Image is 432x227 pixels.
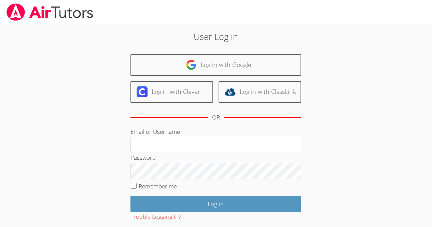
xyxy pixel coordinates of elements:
img: clever-logo-6eab21bc6e7a338710f1a6ff85c0baf02591cd810cc4098c63d3a4b26e2feb20.svg [137,86,148,97]
a: Log in with Clever [130,81,213,103]
div: OR [212,113,220,123]
h2: User Log in [99,30,333,43]
img: airtutors_banner-c4298cdbf04f3fff15de1276eac7730deb9818008684d7c2e4769d2f7ddbe033.png [6,3,94,21]
label: Email or Username [130,128,180,136]
button: Trouble Logging In? [130,212,181,222]
img: classlink-logo-d6bb404cc1216ec64c9a2012d9dc4662098be43eaf13dc465df04b49fa7ab582.svg [225,86,236,97]
a: Log in with Google [130,54,301,76]
label: Remember me [139,182,177,190]
img: google-logo-50288ca7cdecda66e5e0955fdab243c47b7ad437acaf1139b6f446037453330a.svg [186,59,197,70]
label: Password [130,154,156,161]
input: Log in [130,196,301,212]
a: Log in with ClassLink [219,81,301,103]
